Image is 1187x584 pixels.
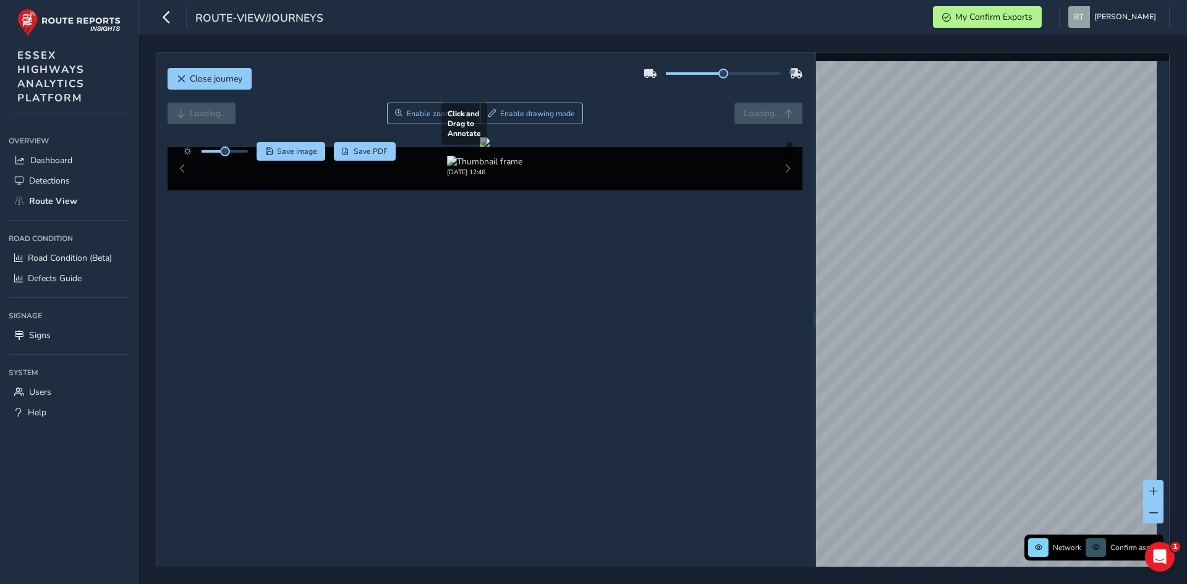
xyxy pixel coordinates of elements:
[29,329,51,341] span: Signs
[334,142,396,161] button: PDF
[190,73,242,85] span: Close journey
[30,154,72,166] span: Dashboard
[28,273,82,284] span: Defects Guide
[9,229,129,248] div: Road Condition
[29,175,70,187] span: Detections
[447,156,522,167] img: Thumbnail frame
[1170,542,1180,552] span: 1
[1110,543,1160,552] span: Confirm assets
[29,386,51,398] span: Users
[9,171,129,191] a: Detections
[447,167,522,177] div: [DATE] 12:46
[1068,6,1090,28] img: diamond-layout
[9,268,129,289] a: Defects Guide
[1145,542,1175,572] iframe: Intercom live chat
[9,307,129,325] div: Signage
[9,402,129,423] a: Help
[480,103,583,124] button: Draw
[407,109,472,119] span: Enable zoom mode
[9,150,129,171] a: Dashboard
[955,11,1032,23] span: My Confirm Exports
[17,9,121,36] img: rr logo
[9,248,129,268] a: Road Condition (Beta)
[277,146,317,156] span: Save image
[1053,543,1081,552] span: Network
[17,48,85,105] span: ESSEX HIGHWAYS ANALYTICS PLATFORM
[9,363,129,382] div: System
[28,252,112,264] span: Road Condition (Beta)
[9,132,129,150] div: Overview
[257,142,325,161] button: Save
[168,68,252,90] button: Close journey
[500,109,575,119] span: Enable drawing mode
[1068,6,1160,28] button: [PERSON_NAME]
[195,11,323,28] span: route-view/journeys
[9,191,129,211] a: Route View
[933,6,1042,28] button: My Confirm Exports
[9,382,129,402] a: Users
[1094,6,1156,28] span: [PERSON_NAME]
[9,325,129,345] a: Signs
[29,195,77,207] span: Route View
[28,407,46,418] span: Help
[387,103,480,124] button: Zoom
[354,146,388,156] span: Save PDF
